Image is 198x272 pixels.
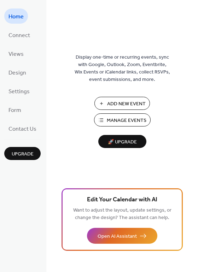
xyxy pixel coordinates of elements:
[4,46,28,61] a: Views
[4,147,41,160] button: Upgrade
[8,105,21,116] span: Form
[8,86,30,97] span: Settings
[8,11,24,22] span: Home
[87,228,157,244] button: Open AI Assistant
[98,135,146,148] button: 🚀 Upgrade
[4,83,34,99] a: Settings
[107,117,146,124] span: Manage Events
[103,137,142,147] span: 🚀 Upgrade
[8,30,30,41] span: Connect
[8,67,26,78] span: Design
[4,27,34,42] a: Connect
[73,206,171,223] span: Want to adjust the layout, update settings, or change the design? The assistant can help.
[94,97,150,110] button: Add New Event
[8,124,36,135] span: Contact Us
[4,8,28,24] a: Home
[8,49,24,60] span: Views
[98,233,137,240] span: Open AI Assistant
[4,102,25,117] a: Form
[87,195,157,205] span: Edit Your Calendar with AI
[12,150,34,158] span: Upgrade
[94,113,151,126] button: Manage Events
[4,65,30,80] a: Design
[4,121,41,136] a: Contact Us
[107,100,146,108] span: Add New Event
[75,54,170,83] span: Display one-time or recurring events, sync with Google, Outlook, Zoom, Eventbrite, Wix Events or ...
